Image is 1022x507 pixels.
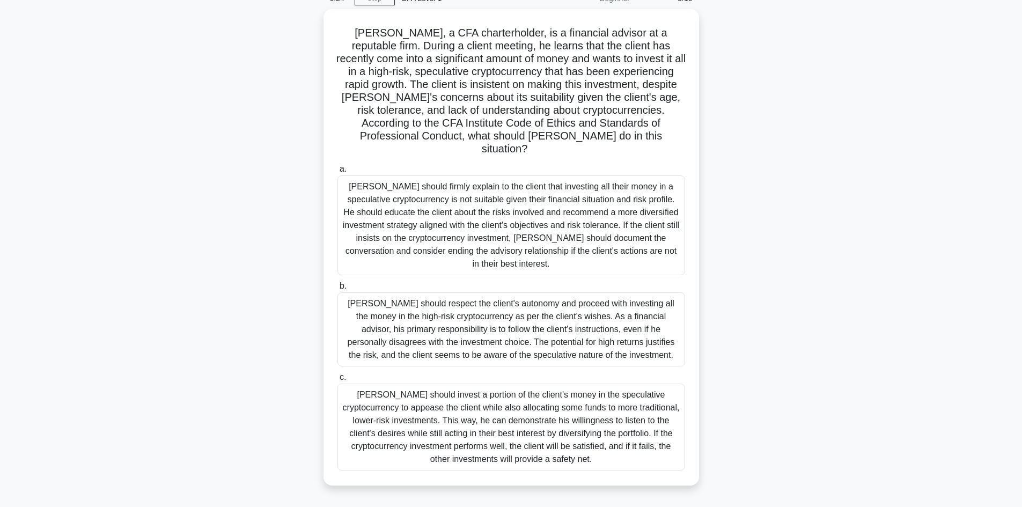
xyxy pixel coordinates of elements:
[336,26,686,156] h5: [PERSON_NAME], a CFA charterholder, is a financial advisor at a reputable firm. During a client m...
[340,281,347,290] span: b.
[340,164,347,173] span: a.
[337,175,685,275] div: [PERSON_NAME] should firmly explain to the client that investing all their money in a speculative...
[337,384,685,471] div: [PERSON_NAME] should invest a portion of the client's money in the speculative cryptocurrency to ...
[340,372,346,381] span: c.
[337,292,685,366] div: [PERSON_NAME] should respect the client's autonomy and proceed with investing all the money in th...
